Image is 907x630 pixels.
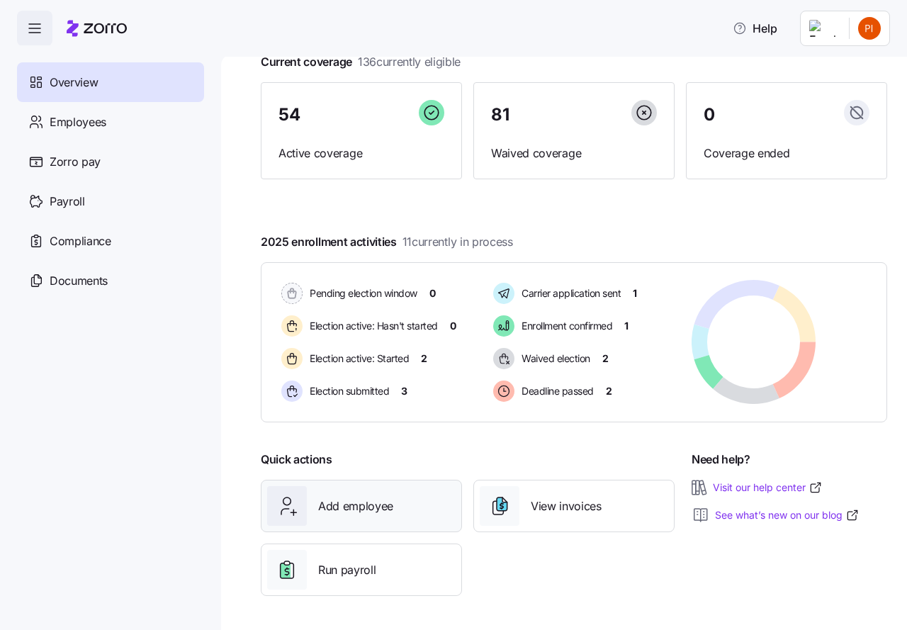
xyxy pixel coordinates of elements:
span: Waived coverage [491,145,657,162]
img: Employer logo [809,20,838,37]
span: Documents [50,272,108,290]
span: Need help? [692,451,750,468]
span: 3 [401,384,407,398]
span: 1 [633,286,637,300]
span: Overview [50,74,98,91]
span: 2 [421,351,427,366]
a: Overview [17,62,204,102]
span: Carrier application sent [517,286,621,300]
span: Run payroll [318,561,376,579]
span: Election active: Hasn't started [305,319,438,333]
span: 0 [429,286,436,300]
img: 24d6825ccf4887a4818050cadfd93e6d [858,17,881,40]
span: 2 [602,351,609,366]
span: Payroll [50,193,85,210]
span: Current coverage [261,53,461,71]
span: Waived election [517,351,590,366]
a: Payroll [17,181,204,221]
span: Deadline passed [517,384,594,398]
a: Compliance [17,221,204,261]
button: Help [721,14,789,43]
a: Visit our help center [713,480,823,495]
span: 11 currently in process [402,233,513,251]
span: 54 [278,106,300,123]
span: Election active: Started [305,351,409,366]
span: 2025 enrollment activities [261,233,513,251]
a: See what’s new on our blog [715,508,860,522]
span: 136 currently eligible [358,53,461,71]
span: Coverage ended [704,145,869,162]
span: Active coverage [278,145,444,162]
a: Employees [17,102,204,142]
span: Compliance [50,232,111,250]
span: Quick actions [261,451,332,468]
span: 81 [491,106,509,123]
span: 0 [450,319,456,333]
a: Zorro pay [17,142,204,181]
span: Help [733,20,777,37]
span: 2 [606,384,612,398]
span: 0 [704,106,715,123]
span: Add employee [318,497,393,515]
span: View invoices [531,497,602,515]
span: Enrollment confirmed [517,319,612,333]
span: Zorro pay [50,153,101,171]
span: 1 [624,319,629,333]
span: Election submitted [305,384,389,398]
span: Employees [50,113,106,131]
a: Documents [17,261,204,300]
span: Pending election window [305,286,417,300]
